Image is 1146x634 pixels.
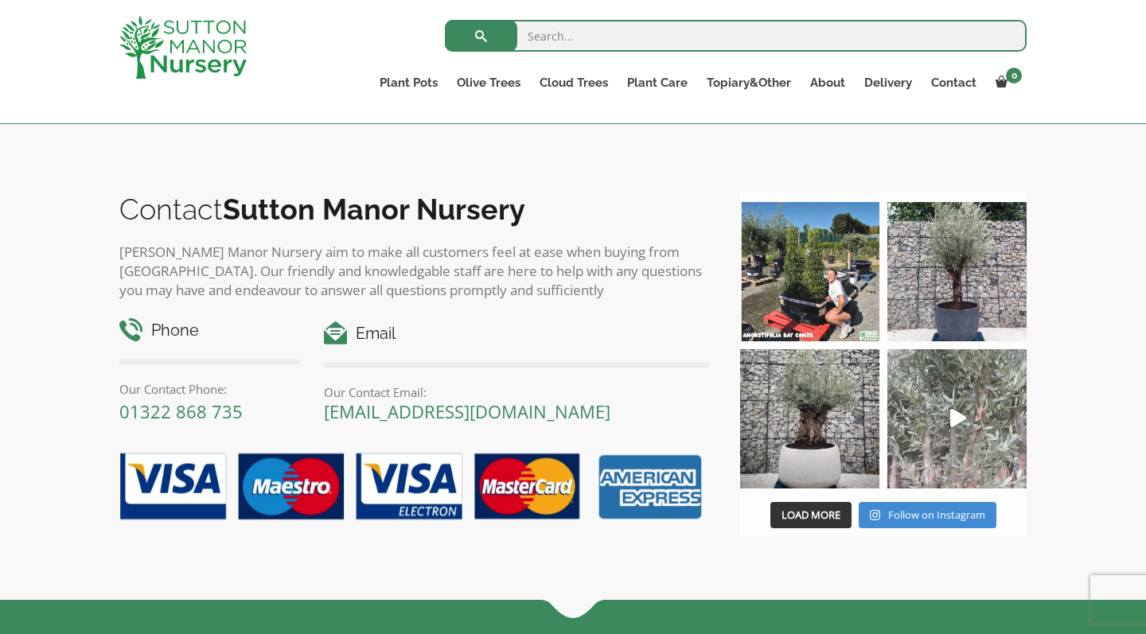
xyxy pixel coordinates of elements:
[770,502,852,529] button: Load More
[119,243,708,300] p: [PERSON_NAME] Manor Nursery aim to make all customers feel at ease when buying from [GEOGRAPHIC_D...
[324,321,708,346] h4: Email
[855,72,922,94] a: Delivery
[922,72,986,94] a: Contact
[530,72,618,94] a: Cloud Trees
[950,409,966,427] svg: Play
[119,379,300,399] p: Our Contact Phone:
[782,508,840,522] span: Load More
[740,349,879,488] img: Check out this beauty we potted at our nursery today ❤️‍🔥 A huge, ancient gnarled Olive tree plan...
[801,72,855,94] a: About
[324,383,708,402] p: Our Contact Email:
[888,508,985,522] span: Follow on Instagram
[119,16,247,79] img: logo
[107,444,708,531] img: payment-options.png
[445,20,1027,52] input: Search...
[870,509,880,521] svg: Instagram
[370,72,447,94] a: Plant Pots
[986,72,1027,94] a: 0
[887,349,1027,488] a: Play
[223,193,525,226] b: Sutton Manor Nursery
[887,349,1027,488] img: New arrivals Monday morning of beautiful olive trees 🤩🤩 The weather is beautiful this summer, gre...
[1006,68,1022,84] span: 0
[740,202,879,341] img: Our elegant & picturesque Angustifolia Cones are an exquisite addition to your Bay Tree collectio...
[119,193,708,226] h2: Contact
[859,502,996,529] a: Instagram Follow on Instagram
[119,399,243,423] a: 01322 868 735
[697,72,801,94] a: Topiary&Other
[119,318,300,343] h4: Phone
[447,72,530,94] a: Olive Trees
[618,72,697,94] a: Plant Care
[324,399,610,423] a: [EMAIL_ADDRESS][DOMAIN_NAME]
[887,202,1027,341] img: A beautiful multi-stem Spanish Olive tree potted in our luxurious fibre clay pots 😍😍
